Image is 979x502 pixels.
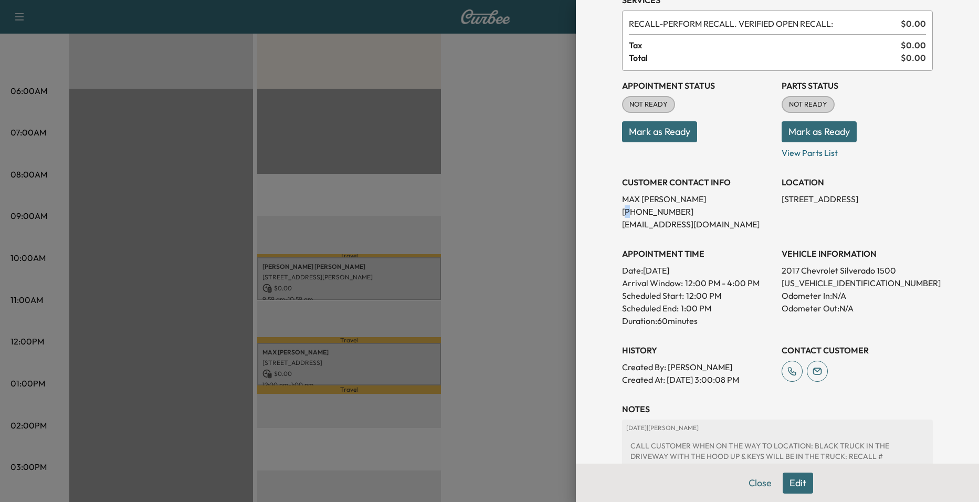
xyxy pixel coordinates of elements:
[622,361,773,373] p: Created By : [PERSON_NAME]
[622,121,697,142] button: Mark as Ready
[782,302,933,315] p: Odometer Out: N/A
[622,403,933,415] h3: NOTES
[782,277,933,289] p: [US_VEHICLE_IDENTIFICATION_NUMBER]
[629,39,901,51] span: Tax
[742,473,778,494] button: Close
[782,142,933,159] p: View Parts List
[783,99,834,110] span: NOT READY
[622,218,773,231] p: [EMAIL_ADDRESS][DOMAIN_NAME]
[783,473,813,494] button: Edit
[626,424,929,432] p: [DATE] | [PERSON_NAME]
[686,289,721,302] p: 12:00 PM
[622,277,773,289] p: Arrival Window:
[622,315,773,327] p: Duration: 60 minutes
[622,79,773,92] h3: Appointment Status
[622,344,773,357] h3: History
[623,99,674,110] span: NOT READY
[901,51,926,64] span: $ 0.00
[782,121,857,142] button: Mark as Ready
[685,277,760,289] span: 12:00 PM - 4:00 PM
[622,264,773,277] p: Date: [DATE]
[782,176,933,189] h3: LOCATION
[782,193,933,205] p: [STREET_ADDRESS]
[782,247,933,260] h3: VEHICLE INFORMATION
[622,302,679,315] p: Scheduled End:
[782,264,933,277] p: 2017 Chevrolet Silverado 1500
[626,436,929,476] div: CALL CUSTOMER WHEN ON THE WAY TO LOCATION: BLACK TRUCK IN THE DRIVEWAY WITH THE HOOD UP & KEYS WI...
[901,17,926,30] span: $ 0.00
[901,39,926,51] span: $ 0.00
[629,17,897,30] span: PERFORM RECALL. VERIFIED OPEN RECALL:
[681,302,711,315] p: 1:00 PM
[622,193,773,205] p: MAX [PERSON_NAME]
[622,247,773,260] h3: APPOINTMENT TIME
[782,79,933,92] h3: Parts Status
[622,289,684,302] p: Scheduled Start:
[622,176,773,189] h3: CUSTOMER CONTACT INFO
[629,51,901,64] span: Total
[622,205,773,218] p: [PHONE_NUMBER]
[782,289,933,302] p: Odometer In: N/A
[622,373,773,386] p: Created At : [DATE] 3:00:08 PM
[782,344,933,357] h3: CONTACT CUSTOMER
